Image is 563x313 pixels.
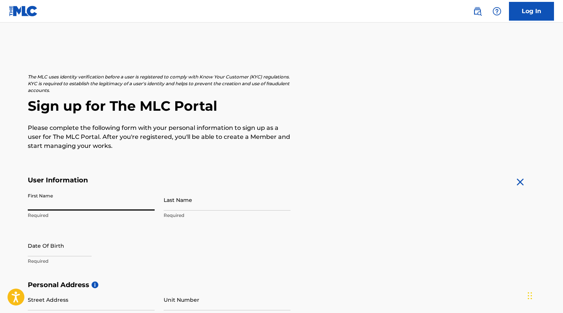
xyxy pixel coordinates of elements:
img: search [473,7,482,16]
h5: User Information [28,176,291,185]
div: Help [489,4,504,19]
span: i [92,281,98,288]
img: MLC Logo [9,6,38,17]
img: close [514,176,526,188]
a: Log In [509,2,554,21]
a: Public Search [470,4,485,19]
h2: Sign up for The MLC Portal [28,98,535,114]
h5: Personal Address [28,281,535,289]
div: Drag [528,284,532,307]
img: help [492,7,501,16]
p: Required [28,212,155,219]
p: Required [28,258,155,265]
p: The MLC uses identity verification before a user is registered to comply with Know Your Customer ... [28,74,291,94]
iframe: Chat Widget [525,277,563,313]
p: Required [164,212,291,219]
p: Please complete the following form with your personal information to sign up as a user for The ML... [28,123,291,150]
